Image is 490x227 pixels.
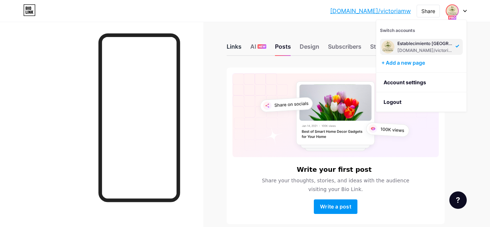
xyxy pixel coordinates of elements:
[376,92,466,112] li: Logout
[328,42,361,55] div: Subscribers
[376,73,466,92] a: Account settings
[370,42,385,55] div: Stats
[330,7,411,15] a: [DOMAIN_NAME]/victoriamw
[397,48,453,53] div: [DOMAIN_NAME]/victoriamw
[275,42,291,55] div: Posts
[380,28,415,33] span: Switch accounts
[381,40,394,53] img: Victoria Fernanda Vittore
[381,59,463,66] div: + Add a new page
[227,42,242,55] div: Links
[446,5,458,17] img: Victoria Fernanda Vittore
[253,176,418,194] span: Share your thoughts, stories, and ideas with the audience visiting your Bio Link.
[297,166,372,173] h6: Write your first post
[259,44,266,49] span: NEW
[314,199,357,214] button: Write a post
[250,42,266,55] div: AI
[421,7,435,15] div: Share
[397,41,453,46] div: Establecimiento [GEOGRAPHIC_DATA]
[320,203,351,210] span: Write a post
[300,42,319,55] div: Design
